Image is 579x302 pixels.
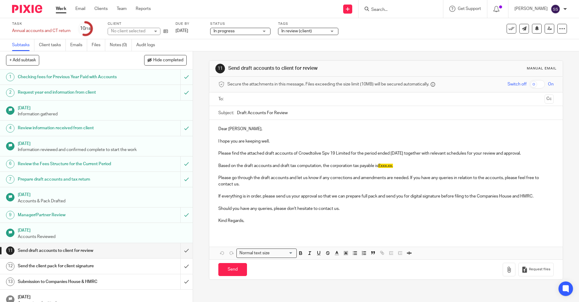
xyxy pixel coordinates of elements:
span: Normal text size [238,250,271,256]
h1: [DATE] [18,104,187,111]
div: 10 [80,25,91,32]
div: 4 [6,124,14,133]
h1: [DATE] [18,139,187,147]
label: Task [12,21,71,26]
a: Files [92,39,105,51]
label: Subject: [218,110,234,116]
p: Based on the draft accounts and draft tax computation, the corporation tax payable is [218,163,553,169]
div: 6 [6,160,14,168]
div: 1 [6,73,14,81]
span: Get Support [458,7,481,11]
button: Hide completed [144,55,187,65]
a: Team [117,6,127,12]
input: Search for option [271,250,293,256]
a: Subtasks [12,39,34,51]
small: /18 [85,27,91,31]
label: Due by [176,21,203,26]
p: Accounts Reviewed [18,234,187,240]
div: Annual accounts and CT return [12,28,71,34]
h1: Review information received from client [18,124,122,133]
h1: Send the client pack for client signature [18,262,122,271]
h1: [DATE] [18,226,187,233]
h1: Checking fees for Previous Year Paid with Accounts [18,72,122,82]
a: Clients [94,6,108,12]
div: 7 [6,175,14,184]
h1: Prepare draft accounts and tax return [18,175,122,184]
div: 13 [6,278,14,286]
h1: Send draft accounts to client for review [228,65,399,72]
input: Send [218,263,247,276]
p: I hope you are keeping well. [218,138,553,144]
p: Please go through the draft accounts and let us know if any corrections and amendments are needed... [218,175,553,187]
span: Request files [529,267,550,272]
span: On [548,81,554,87]
label: Status [210,21,271,26]
label: Client [108,21,168,26]
p: Accounts & Pack Drafted [18,198,187,204]
span: [DATE] [176,29,188,33]
h1: Send draft accounts to client for review [18,246,122,255]
div: 9 [6,211,14,219]
label: Tags [278,21,338,26]
button: Cc [545,95,554,104]
a: Emails [70,39,87,51]
a: Reports [136,6,151,12]
p: Information gathered [18,111,187,117]
a: Work [56,6,66,12]
p: Information reviewed and confirmed complete to start the work [18,147,187,153]
span: In progress [214,29,235,33]
div: No client selected [111,28,150,34]
a: Email [75,6,85,12]
h1: [DATE] [18,190,187,198]
p: Should you have any queries, please don't hesitate to contact us. [218,206,553,212]
span: In review (client) [281,29,312,33]
div: 12 [6,262,14,271]
button: + Add subtask [6,55,39,65]
p: [PERSON_NAME] [514,6,548,12]
label: To: [218,96,225,102]
p: Kind Regards, [218,218,553,224]
img: Pixie [12,5,42,13]
div: 11 [6,246,14,255]
p: If everything is in order, please send us your approval so that we can prepare full pack and send... [218,193,553,199]
span: Secure the attachments in this message. Files exceeding the size limit (10MB) will be secured aut... [227,81,429,87]
div: 11 [215,64,225,73]
a: Audit logs [136,39,160,51]
a: Client tasks [39,39,66,51]
h1: Manager/Partner Review [18,210,122,220]
div: 2 [6,88,14,97]
span: £xxx.xx. [378,164,393,168]
h1: Review the Fees Structure for the Current Period [18,159,122,169]
img: svg%3E [551,4,560,14]
button: Request files [518,263,553,276]
p: Dear [PERSON_NAME], [218,126,553,132]
a: Notes (0) [110,39,132,51]
h1: Submission to Companies House & HMRC [18,277,122,286]
span: Switch off [508,81,527,87]
div: Search for option [236,249,297,258]
input: Search [371,7,425,13]
p: Please find the attached draft accounts of Crowdtolive Spv 19 Limited for the period ended [DATE]... [218,150,553,156]
div: Manual email [527,66,557,71]
h1: Request year end information from client [18,88,122,97]
h1: [DATE] [18,293,187,300]
span: Hide completed [153,58,183,63]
